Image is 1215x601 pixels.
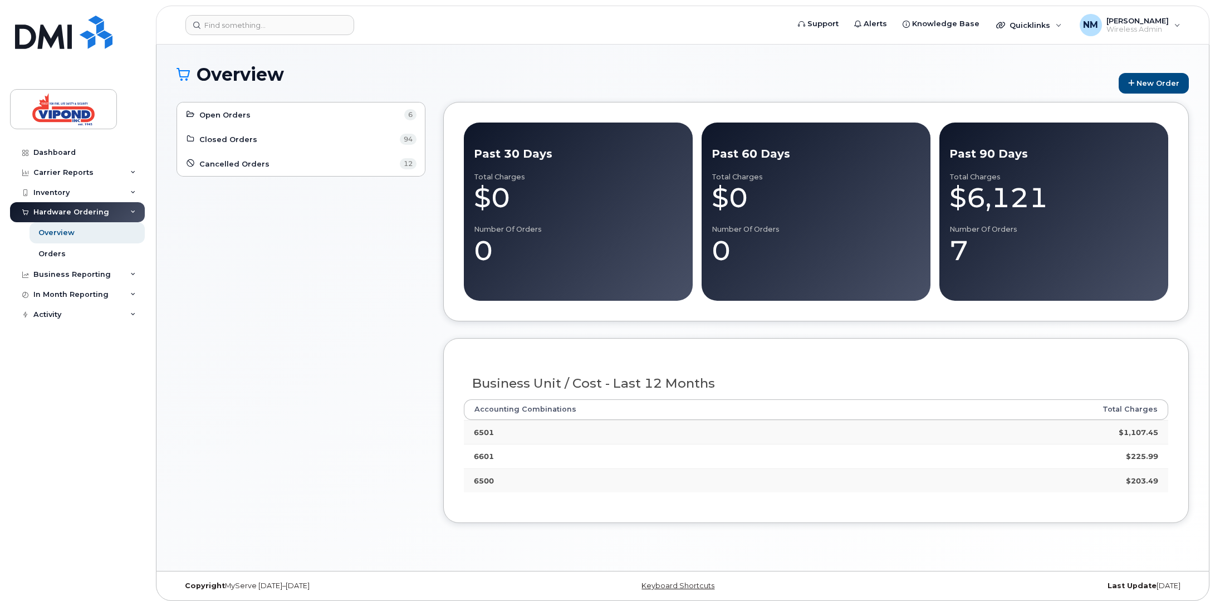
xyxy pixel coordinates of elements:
[474,452,494,461] strong: 6601
[1108,582,1157,590] strong: Last Update
[177,65,1113,84] h1: Overview
[1119,73,1189,94] a: New Order
[185,108,417,121] a: Open Orders 6
[474,181,683,214] div: $0
[712,146,920,162] div: Past 60 Days
[949,146,1158,162] div: Past 90 Days
[199,159,270,169] span: Cancelled Orders
[1119,428,1158,437] strong: $1,107.45
[474,428,494,437] strong: 6501
[712,181,920,214] div: $0
[712,225,920,234] div: Number of Orders
[199,134,257,145] span: Closed Orders
[949,173,1158,182] div: Total Charges
[474,173,683,182] div: Total Charges
[949,234,1158,267] div: 7
[712,173,920,182] div: Total Charges
[474,234,683,267] div: 0
[185,133,417,146] a: Closed Orders 94
[899,399,1168,419] th: Total Charges
[185,582,225,590] strong: Copyright
[400,158,417,169] span: 12
[474,476,494,485] strong: 6500
[949,181,1158,214] div: $6,121
[851,582,1189,590] div: [DATE]
[1126,476,1158,485] strong: $203.49
[400,134,417,145] span: 94
[474,146,683,162] div: Past 30 Days
[472,377,1160,390] h3: Business Unit / Cost - Last 12 Months
[404,109,417,120] span: 6
[641,582,714,590] a: Keyboard Shortcuts
[474,225,683,234] div: Number of Orders
[712,234,920,267] div: 0
[464,399,899,419] th: Accounting Combinations
[185,157,417,170] a: Cancelled Orders 12
[177,582,514,590] div: MyServe [DATE]–[DATE]
[949,225,1158,234] div: Number of Orders
[199,110,251,120] span: Open Orders
[1126,452,1158,461] strong: $225.99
